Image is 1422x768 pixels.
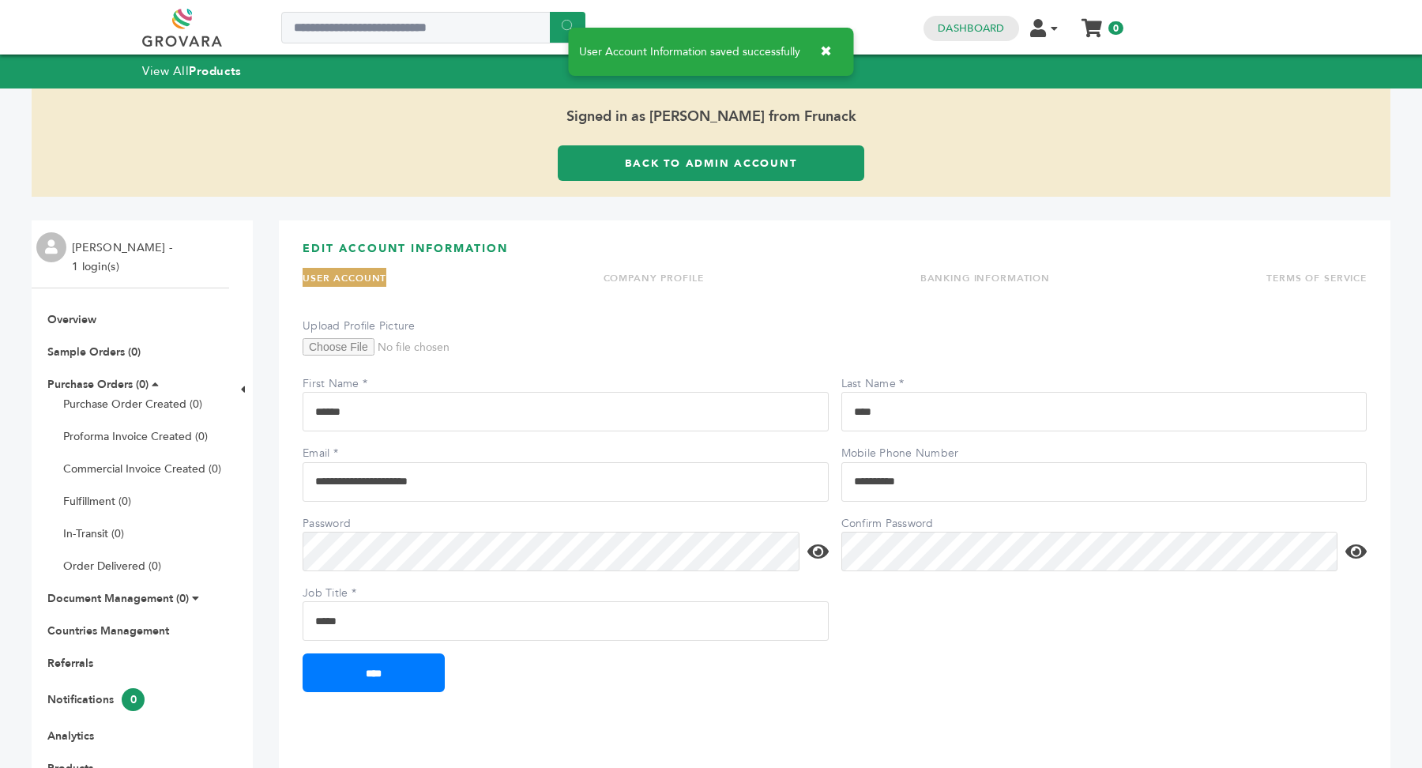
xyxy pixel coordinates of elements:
strong: Products [189,63,241,79]
a: Purchase Order Created (0) [63,397,202,412]
label: Mobile Phone Number [841,446,959,461]
a: Proforma Invoice Created (0) [63,429,208,444]
a: Order Delivered (0) [63,559,161,574]
img: profile.png [36,232,66,262]
label: Job Title [303,585,413,601]
label: Password [303,516,413,532]
a: COMPANY PROFILE [604,272,704,284]
span: User Account Information saved successfully [579,47,800,58]
a: Commercial Invoice Created (0) [63,461,221,476]
a: Dashboard [938,21,1004,36]
span: 0 [1108,21,1123,35]
a: Overview [47,312,96,327]
a: Notifications0 [47,692,145,707]
label: Confirm Password [841,516,952,532]
a: USER ACCOUNT [303,272,386,284]
a: View AllProducts [142,63,242,79]
label: Last Name [841,376,952,392]
label: Upload Profile Picture [303,318,416,334]
a: BANKING INFORMATION [920,272,1050,284]
span: 0 [122,688,145,711]
a: Analytics [47,728,94,744]
a: Purchase Orders (0) [47,377,149,392]
a: Fulfillment (0) [63,494,131,509]
li: [PERSON_NAME] - 1 login(s) [72,239,176,277]
a: Sample Orders (0) [47,344,141,360]
a: My Cart [1083,14,1101,31]
a: Countries Management [47,623,169,638]
a: In-Transit (0) [63,526,124,541]
h3: EDIT ACCOUNT INFORMATION [303,241,1367,269]
button: ✖ [808,36,844,68]
a: Back to Admin Account [558,145,864,181]
input: Search a product or brand... [281,12,585,43]
a: Document Management (0) [47,591,189,606]
label: Email [303,446,413,461]
a: Referrals [47,656,93,671]
label: First Name [303,376,413,392]
a: TERMS OF SERVICE [1266,272,1367,284]
span: Signed in as [PERSON_NAME] from Frunack [32,88,1390,145]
